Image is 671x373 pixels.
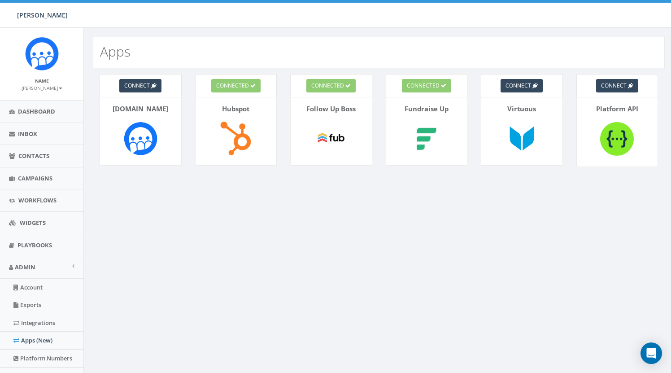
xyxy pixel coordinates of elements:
a: [PERSON_NAME] [22,83,62,92]
p: Fundraise Up [393,104,461,114]
p: [DOMAIN_NAME] [107,104,174,114]
p: Follow Up Boss [297,104,365,114]
span: Dashboard [18,107,55,115]
span: Campaigns [18,174,52,182]
img: Platform API-logo [597,118,637,160]
div: Open Intercom Messenger [640,342,662,364]
img: Rally.so-logo [120,118,161,158]
button: connected [402,79,451,92]
button: connected [211,79,261,92]
h2: Apps [100,44,131,59]
img: Rally_Corp_Icon_1.png [25,37,59,70]
span: Admin [15,263,35,271]
span: connected [311,82,344,89]
span: Contacts [18,152,49,160]
a: connect [501,79,543,92]
p: Hubspot [202,104,270,114]
span: connect [601,82,627,89]
small: [PERSON_NAME] [22,85,62,91]
small: Name [35,78,49,84]
img: Virtuous-logo [501,118,542,158]
img: Follow Up Boss-logo [311,118,351,158]
button: connected [306,79,356,92]
span: Inbox [18,130,37,138]
span: connect [505,82,531,89]
span: connect [124,82,150,89]
span: Workflows [18,196,57,204]
img: Hubspot-logo [216,118,256,158]
img: Fundraise Up-logo [406,118,447,158]
span: Widgets [20,219,46,227]
span: connected [407,82,440,89]
span: Playbooks [17,241,52,249]
span: connected [216,82,249,89]
span: [PERSON_NAME] [17,11,68,19]
p: Platform API [584,104,651,114]
a: connect [119,79,161,92]
a: connect [596,79,638,92]
p: Virtuous [488,104,556,114]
